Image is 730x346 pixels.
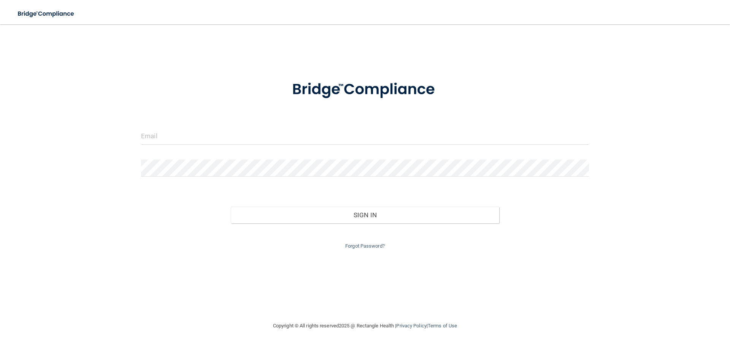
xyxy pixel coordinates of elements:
[276,70,454,109] img: bridge_compliance_login_screen.278c3ca4.svg
[226,314,504,338] div: Copyright © All rights reserved 2025 @ Rectangle Health | |
[345,243,385,249] a: Forgot Password?
[231,207,500,223] button: Sign In
[11,6,81,22] img: bridge_compliance_login_screen.278c3ca4.svg
[396,323,426,329] a: Privacy Policy
[428,323,457,329] a: Terms of Use
[141,128,589,145] input: Email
